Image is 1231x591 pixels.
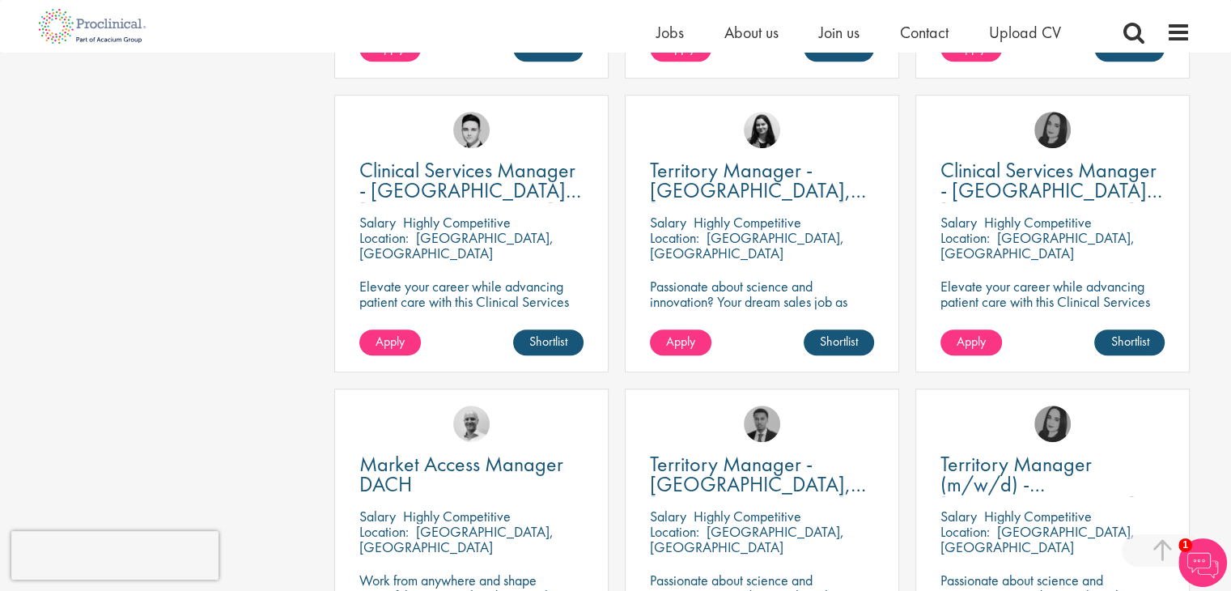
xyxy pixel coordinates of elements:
[650,228,699,247] span: Location:
[359,454,584,495] a: Market Access Manager DACH
[984,507,1092,525] p: Highly Competitive
[744,112,780,148] img: Indre Stankeviciute
[1178,538,1227,587] img: Chatbot
[650,454,874,495] a: Territory Manager - [GEOGRAPHIC_DATA], [GEOGRAPHIC_DATA]
[940,228,1135,262] p: [GEOGRAPHIC_DATA], [GEOGRAPHIC_DATA]
[359,228,554,262] p: [GEOGRAPHIC_DATA], [GEOGRAPHIC_DATA]
[359,160,584,201] a: Clinical Services Manager - [GEOGRAPHIC_DATA], [GEOGRAPHIC_DATA]
[513,330,584,355] a: Shortlist
[650,522,699,541] span: Location:
[940,450,1135,518] span: Territory Manager (m/w/d) - [GEOGRAPHIC_DATA]
[650,278,874,325] p: Passionate about science and innovation? Your dream sales job as Territory Manager awaits!
[694,507,801,525] p: Highly Competitive
[1034,112,1071,148] img: Anna Klemencic
[940,156,1162,224] span: Clinical Services Manager - [GEOGRAPHIC_DATA], [GEOGRAPHIC_DATA]
[359,522,409,541] span: Location:
[724,22,779,43] a: About us
[650,330,711,355] a: Apply
[940,454,1165,495] a: Territory Manager (m/w/d) - [GEOGRAPHIC_DATA]
[650,228,844,262] p: [GEOGRAPHIC_DATA], [GEOGRAPHIC_DATA]
[1034,406,1071,442] img: Anna Klemencic
[359,228,409,247] span: Location:
[984,213,1092,232] p: Highly Competitive
[650,213,686,232] span: Salary
[359,330,421,355] a: Apply
[694,213,801,232] p: Highly Competitive
[989,22,1061,43] a: Upload CV
[403,507,511,525] p: Highly Competitive
[359,450,563,498] span: Market Access Manager DACH
[650,507,686,525] span: Salary
[453,112,490,148] img: Connor Lynes
[650,160,874,201] a: Territory Manager - [GEOGRAPHIC_DATA], [GEOGRAPHIC_DATA], [GEOGRAPHIC_DATA], [GEOGRAPHIC_DATA]
[804,330,874,355] a: Shortlist
[656,22,684,43] a: Jobs
[11,531,219,580] iframe: reCAPTCHA
[940,160,1165,201] a: Clinical Services Manager - [GEOGRAPHIC_DATA], [GEOGRAPHIC_DATA]
[940,522,990,541] span: Location:
[819,22,860,43] a: Join us
[940,213,977,232] span: Salary
[744,406,780,442] img: Carl Gbolade
[359,507,396,525] span: Salary
[1178,538,1192,552] span: 1
[666,333,695,350] span: Apply
[359,213,396,232] span: Salary
[957,333,986,350] span: Apply
[940,522,1135,556] p: [GEOGRAPHIC_DATA], [GEOGRAPHIC_DATA]
[376,333,405,350] span: Apply
[650,450,866,518] span: Territory Manager - [GEOGRAPHIC_DATA], [GEOGRAPHIC_DATA]
[900,22,949,43] a: Contact
[940,278,1165,340] p: Elevate your career while advancing patient care with this Clinical Services Manager position wit...
[940,507,977,525] span: Salary
[1094,330,1165,355] a: Shortlist
[359,522,554,556] p: [GEOGRAPHIC_DATA], [GEOGRAPHIC_DATA]
[650,522,844,556] p: [GEOGRAPHIC_DATA], [GEOGRAPHIC_DATA]
[940,228,990,247] span: Location:
[453,406,490,442] img: Jake Robinson
[359,156,581,224] span: Clinical Services Manager - [GEOGRAPHIC_DATA], [GEOGRAPHIC_DATA]
[940,330,1002,355] a: Apply
[403,213,511,232] p: Highly Competitive
[359,278,584,340] p: Elevate your career while advancing patient care with this Clinical Services Manager position wit...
